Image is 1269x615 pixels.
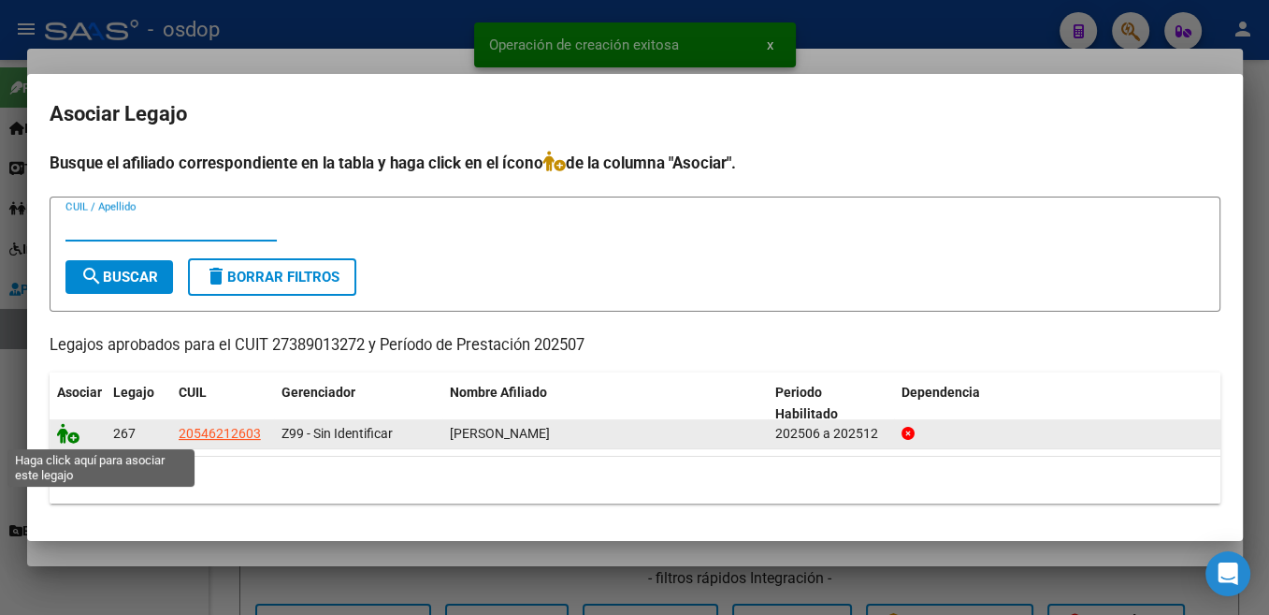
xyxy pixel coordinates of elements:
[450,385,547,400] span: Nombre Afiliado
[50,151,1220,175] h4: Busque el afiliado correspondiente en la tabla y haga click en el ícono de la columna "Asociar".
[894,373,1220,434] datatable-header-cell: Dependencia
[179,385,207,400] span: CUIL
[65,260,173,294] button: Buscar
[274,373,442,434] datatable-header-cell: Gerenciador
[205,265,227,287] mat-icon: delete
[281,426,393,441] span: Z99 - Sin Identificar
[113,385,154,400] span: Legajo
[775,385,838,421] span: Periodo Habilitado
[50,373,106,434] datatable-header-cell: Asociar
[179,426,261,441] span: 20546212603
[188,258,356,296] button: Borrar Filtros
[57,385,102,400] span: Asociar
[80,269,158,286] span: Buscar
[768,373,894,434] datatable-header-cell: Periodo Habilitado
[106,373,171,434] datatable-header-cell: Legajo
[1205,551,1250,596] div: Open Intercom Messenger
[775,423,887,445] div: 202506 a 202512
[80,265,103,287] mat-icon: search
[50,96,1220,132] h2: Asociar Legajo
[171,373,274,434] datatable-header-cell: CUIL
[442,373,769,434] datatable-header-cell: Nombre Afiliado
[901,385,980,400] span: Dependencia
[113,426,136,441] span: 267
[50,457,1220,504] div: 1 registros
[450,426,550,441] span: VALENZUELA JULIAN VICTOR
[205,269,339,286] span: Borrar Filtros
[281,385,355,400] span: Gerenciador
[50,334,1220,358] p: Legajos aprobados para el CUIT 27389013272 y Período de Prestación 202507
